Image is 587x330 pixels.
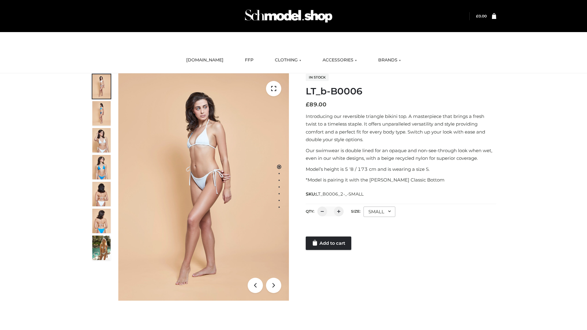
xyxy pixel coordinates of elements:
[351,209,360,214] label: Size:
[476,14,478,18] span: £
[92,182,111,206] img: ArielClassicBikiniTop_CloudNine_AzureSky_OW114ECO_7-scaled.jpg
[476,14,487,18] a: £0.00
[306,165,496,173] p: Model’s height is 5 ‘8 / 173 cm and is wearing a size S.
[306,237,351,250] a: Add to cart
[243,4,334,28] img: Schmodel Admin 964
[182,53,228,67] a: [DOMAIN_NAME]
[306,176,496,184] p: *Model is pairing it with the [PERSON_NAME] Classic Bottom
[306,74,329,81] span: In stock
[240,53,258,67] a: FFP
[306,101,327,108] bdi: 89.00
[318,53,361,67] a: ACCESSORIES
[270,53,306,67] a: CLOTHING
[306,112,496,144] p: Introducing our reversible triangle bikini top. A masterpiece that brings a fresh twist to a time...
[92,236,111,260] img: Arieltop_CloudNine_AzureSky2.jpg
[92,128,111,152] img: ArielClassicBikiniTop_CloudNine_AzureSky_OW114ECO_3-scaled.jpg
[306,190,364,198] span: SKU:
[92,209,111,233] img: ArielClassicBikiniTop_CloudNine_AzureSky_OW114ECO_8-scaled.jpg
[374,53,405,67] a: BRANDS
[92,101,111,126] img: ArielClassicBikiniTop_CloudNine_AzureSky_OW114ECO_2-scaled.jpg
[92,74,111,99] img: ArielClassicBikiniTop_CloudNine_AzureSky_OW114ECO_1-scaled.jpg
[306,101,309,108] span: £
[306,147,496,162] p: Our swimwear is double lined for an opaque and non-see-through look when wet, even in our white d...
[118,73,289,301] img: ArielClassicBikiniTop_CloudNine_AzureSky_OW114ECO_1
[92,155,111,179] img: ArielClassicBikiniTop_CloudNine_AzureSky_OW114ECO_4-scaled.jpg
[476,14,487,18] bdi: 0.00
[316,191,364,197] span: LT_B0006_2-_-SMALL
[306,209,314,214] label: QTY:
[306,86,496,97] h1: LT_b-B0006
[364,207,395,217] div: SMALL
